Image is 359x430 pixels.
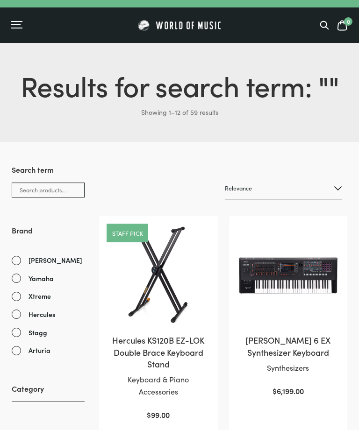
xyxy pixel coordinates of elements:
select: Shop order [225,177,342,199]
span: Stagg [29,327,47,338]
h3: Brand [12,225,85,243]
input: Search products... [12,183,85,197]
span: $ [147,409,151,420]
img: Hercules KS120B EZ-LOK Double Brace Keyboard Stand [108,226,208,325]
h3: Category [12,383,85,402]
a: Arturia [12,345,85,356]
a: [PERSON_NAME] [12,255,85,266]
bdi: 99.00 [147,409,170,420]
a: Staff pick [112,230,143,236]
span: Yamaha [29,273,54,284]
a: Xtreme [12,291,85,302]
span: Xtreme [29,291,51,302]
span: Hercules [29,309,55,320]
span: Arturia [29,345,50,356]
a: [PERSON_NAME] 6 EX Synthesizer KeyboardSynthesizers $6,199.00 [238,226,338,397]
a: Stagg [12,327,85,338]
h2: Hercules KS120B EZ-LOK Double Brace Keyboard Stand [108,334,208,370]
div: Menu [11,21,95,30]
span: 0 [344,17,352,26]
iframe: Chat with our support team [223,327,359,430]
img: Roland Fantom 6 EX Synthesizer Keyboard Front [238,226,338,325]
h3: Search term [12,164,85,182]
p: Keyboard & Piano Accessories [108,374,208,398]
a: Hercules [12,309,85,320]
p: Showing 1–12 of 59 results [12,105,347,120]
a: Yamaha [12,273,85,284]
span: [PERSON_NAME] [29,255,82,266]
div: Brand [12,225,85,356]
h1: Results for search term: " " [12,65,347,105]
img: World of Music [136,19,223,32]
